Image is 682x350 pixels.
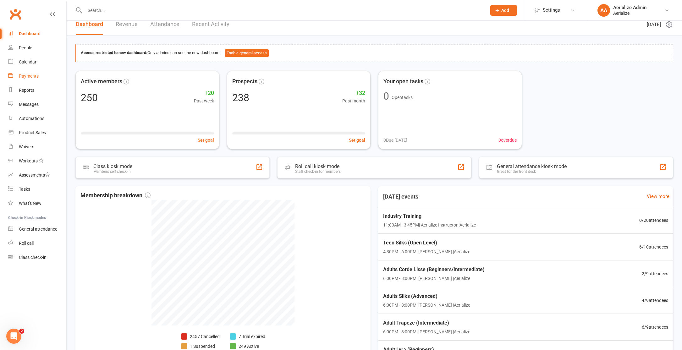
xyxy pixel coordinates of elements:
[647,193,669,200] a: View more
[8,41,66,55] a: People
[76,14,103,35] a: Dashboard
[497,169,567,174] div: Great for the front desk
[230,333,265,340] li: 7 Trial expired
[8,222,66,236] a: General attendance kiosk mode
[232,93,249,103] div: 238
[383,265,485,274] span: Adults Corde Lisse (Beginners/Intermediate)
[198,137,214,144] button: Set goal
[19,102,39,107] div: Messages
[19,201,41,206] div: What's New
[19,59,36,64] div: Calendar
[642,270,668,277] span: 2 / 9 attendees
[19,144,34,149] div: Waivers
[232,77,257,86] span: Prospects
[8,126,66,140] a: Product Sales
[490,5,517,16] button: Add
[93,169,132,174] div: Members self check-in
[19,227,57,232] div: General attendance
[116,14,138,35] a: Revenue
[19,130,46,135] div: Product Sales
[19,241,34,246] div: Roll call
[8,112,66,126] a: Automations
[383,221,476,228] span: 11:00AM - 3:45PM | Aerialize Instructor | Aerialize
[181,343,220,350] li: 1 Suspended
[6,329,21,344] iframe: Intercom live chat
[613,5,646,10] div: Aerialize Admin
[8,154,66,168] a: Workouts
[8,236,66,250] a: Roll call
[498,137,517,144] span: 0 overdue
[81,77,122,86] span: Active members
[19,45,32,50] div: People
[194,97,214,104] span: Past week
[383,77,423,86] span: Your open tasks
[225,49,269,57] button: Enable general access
[639,243,668,250] span: 6 / 10 attendees
[230,343,265,350] li: 249 Active
[81,93,98,103] div: 250
[383,292,470,300] span: Adults Silks (Advanced)
[383,239,470,247] span: Teen Silks (Open Level)
[19,172,50,178] div: Assessments
[8,55,66,69] a: Calendar
[295,163,341,169] div: Roll call kiosk mode
[501,8,509,13] span: Add
[642,297,668,304] span: 4 / 9 attendees
[597,4,610,17] div: AA
[383,302,470,309] span: 6:00PM - 8:00PM | [PERSON_NAME] | Aerialize
[8,6,23,22] a: Clubworx
[383,137,407,144] span: 0 Due [DATE]
[150,14,179,35] a: Attendance
[383,328,470,335] span: 6:00PM - 8:00PM | [PERSON_NAME] | Aerialize
[181,333,220,340] li: 2457 Cancelled
[81,50,147,55] strong: Access restricted to new dashboard:
[8,27,66,41] a: Dashboard
[8,140,66,154] a: Waivers
[81,49,668,57] div: Only admins can see the new dashboard.
[639,217,668,224] span: 0 / 20 attendees
[192,14,229,35] a: Recent Activity
[8,182,66,196] a: Tasks
[342,97,365,104] span: Past month
[383,212,476,220] span: Industry Training
[383,91,389,101] div: 0
[8,69,66,83] a: Payments
[8,83,66,97] a: Reports
[19,31,41,36] div: Dashboard
[613,10,646,16] div: Aerialize
[392,95,413,100] span: Open tasks
[19,74,39,79] div: Payments
[8,168,66,182] a: Assessments
[83,6,482,15] input: Search...
[8,250,66,265] a: Class kiosk mode
[194,89,214,98] span: +20
[19,255,47,260] div: Class check-in
[383,275,485,282] span: 6:00PM - 8:00PM | [PERSON_NAME] | Aerialize
[349,137,365,144] button: Set goal
[543,3,560,17] span: Settings
[383,248,470,255] span: 4:30PM - 6:00PM | [PERSON_NAME] | Aerialize
[383,319,470,327] span: Adult Trapeze (Intermediate)
[378,191,423,202] h3: [DATE] events
[342,89,365,98] span: +32
[295,169,341,174] div: Staff check-in for members
[93,163,132,169] div: Class kiosk mode
[8,196,66,211] a: What's New
[80,191,151,200] span: Membership breakdown
[19,158,38,163] div: Workouts
[19,329,24,334] span: 2
[19,187,30,192] div: Tasks
[497,163,567,169] div: General attendance kiosk mode
[647,21,661,28] span: [DATE]
[19,116,44,121] div: Automations
[19,88,34,93] div: Reports
[8,97,66,112] a: Messages
[642,324,668,331] span: 6 / 9 attendees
